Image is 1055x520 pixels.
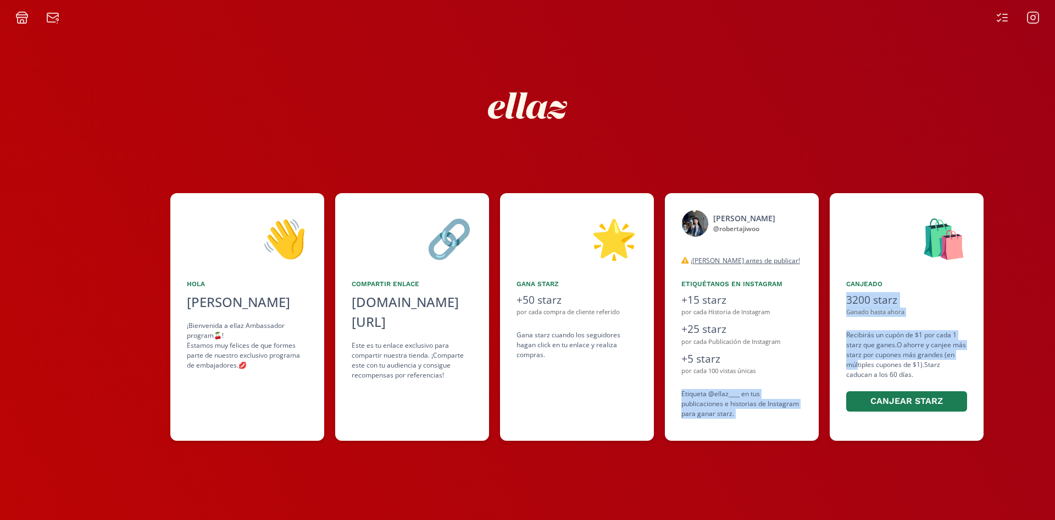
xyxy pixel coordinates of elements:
div: Gana starz cuando los seguidores hagan click en tu enlace y realiza compras . [517,330,637,360]
div: @ robertajiwoo [713,224,775,234]
div: Este es tu enlace exclusivo para compartir nuestra tienda. ¡Comparte este con tu audiencia y cons... [352,341,473,380]
div: +25 starz [681,321,802,337]
div: [PERSON_NAME] [713,212,775,224]
img: nKmKAABZpYV7 [478,56,577,155]
u: ¡[PERSON_NAME] antes de publicar! [691,256,800,265]
div: Canjeado [846,279,967,289]
div: 🛍️ [846,210,967,266]
div: +50 starz [517,292,637,308]
div: [DOMAIN_NAME][URL] [352,292,473,332]
div: Etiquétanos en Instagram [681,279,802,289]
div: 👋 [187,210,308,266]
div: por cada compra de cliente referido [517,308,637,317]
div: por cada Historia de Instagram [681,308,802,317]
div: 🔗 [352,210,473,266]
div: 🌟 [517,210,637,266]
div: Etiqueta @ellaz____ en tus publicaciones e historias de Instagram para ganar starz. [681,389,802,419]
div: por cada Publicación de Instagram [681,337,802,347]
img: 524810648_18520113457031687_8089223174440955574_n.jpg [681,210,709,237]
div: Hola [187,279,308,289]
div: +5 starz [681,351,802,367]
div: por cada 100 vistas únicas [681,366,802,376]
div: Compartir Enlace [352,279,473,289]
div: ¡Bienvenida a ellaz Ambassador program🍒! Estamos muy felices de que formes parte de nuestro exclu... [187,321,308,370]
div: [PERSON_NAME] [187,292,308,312]
button: Canjear starz [846,391,967,412]
div: Gana starz [517,279,637,289]
div: 3200 starz [846,292,967,308]
div: Recibirás un cupón de $1 por cada 1 starz que ganes. O ahorre y canjee más starz por cupones más ... [846,330,967,413]
div: Ganado hasta ahora [846,308,967,317]
div: +15 starz [681,292,802,308]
